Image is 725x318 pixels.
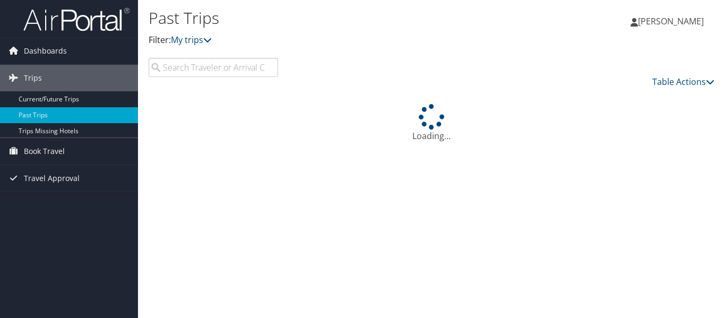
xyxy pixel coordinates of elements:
[23,7,130,32] img: airportal-logo.png
[24,65,42,91] span: Trips
[24,138,65,165] span: Book Travel
[652,76,714,88] a: Table Actions
[171,34,212,46] a: My trips
[149,58,278,77] input: Search Traveler or Arrival City
[149,104,714,142] div: Loading...
[24,38,67,64] span: Dashboards
[638,15,704,27] span: [PERSON_NAME]
[631,5,714,37] a: [PERSON_NAME]
[149,7,526,29] h1: Past Trips
[149,33,526,47] p: Filter:
[24,165,80,192] span: Travel Approval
